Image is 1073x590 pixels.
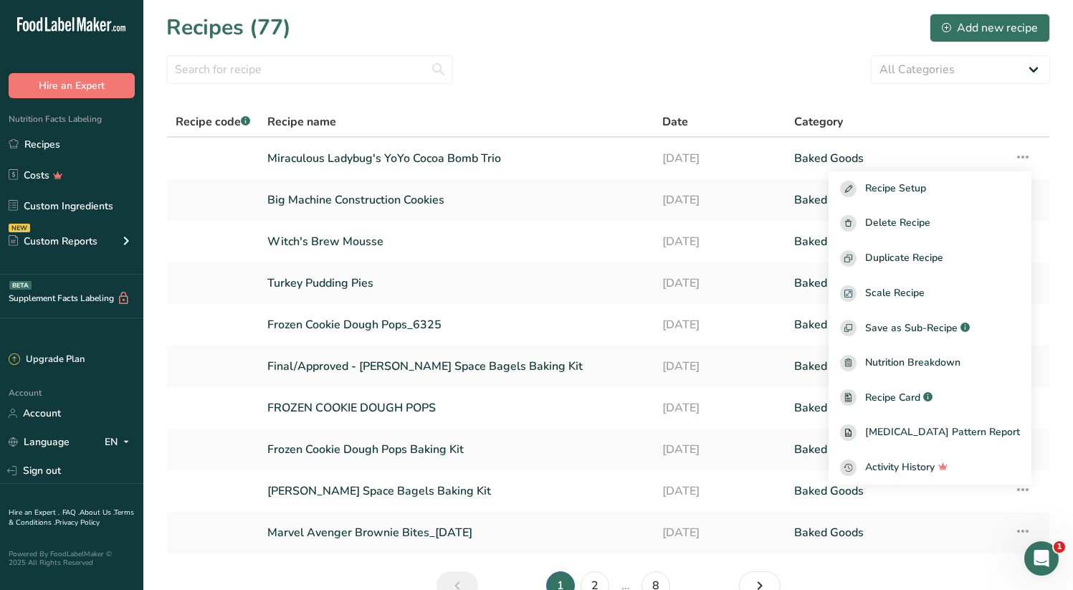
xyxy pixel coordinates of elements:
span: Recipe name [267,113,336,130]
span: 1 [1054,541,1065,553]
a: Frozen Cookie Dough Pops_6325 [267,310,645,340]
span: Duplicate Recipe [865,250,943,267]
a: [DATE] [662,518,777,548]
a: Final/Approved - [PERSON_NAME] Space Bagels Baking Kit [267,351,645,381]
a: [DATE] [662,434,777,465]
a: Baked Goods [794,476,996,506]
span: Nutrition Breakdown [865,355,960,371]
div: Custom Reports [9,234,97,249]
a: [DATE] [662,310,777,340]
span: Date [662,113,688,130]
button: Hire an Expert [9,73,135,98]
a: Frozen Cookie Dough Pops Baking Kit [267,434,645,465]
a: Hire an Expert . [9,508,59,518]
a: Recipe Card [829,381,1031,416]
iframe: Intercom live chat [1024,541,1059,576]
div: BETA [9,281,32,290]
a: Baked Goods [794,143,996,173]
button: Activity History [829,450,1031,485]
span: [MEDICAL_DATA] Pattern Report [865,424,1020,441]
a: Baked Goods [794,185,996,215]
a: Baked Goods [794,518,996,548]
a: Big Machine Construction Cookies [267,185,645,215]
button: Add new recipe [930,14,1050,42]
h1: Recipes (77) [166,11,291,44]
span: Category [794,113,843,130]
a: Baked Goods [794,268,996,298]
a: FROZEN COOKIE DOUGH POPS [267,393,645,423]
a: [DATE] [662,185,777,215]
a: Marvel Avenger Brownie Bites_[DATE] [267,518,645,548]
a: Nutrition Breakdown [829,346,1031,381]
a: Terms & Conditions . [9,508,134,528]
span: Recipe Setup [865,181,926,197]
a: Witch's Brew Mousse [267,227,645,257]
a: Miraculous Ladybug's YoYo Cocoa Bomb Trio [267,143,645,173]
button: Scale Recipe [829,276,1031,311]
a: Baked Goods [794,434,996,465]
a: [DATE] [662,476,777,506]
a: Turkey Pudding Pies [267,268,645,298]
a: About Us . [80,508,114,518]
input: Search for recipe [166,55,453,84]
a: [DATE] [662,351,777,381]
a: Baked Goods [794,310,996,340]
a: Privacy Policy [55,518,100,528]
span: Recipe code [176,114,250,130]
div: NEW [9,224,30,232]
a: Language [9,429,70,455]
span: Save as Sub-Recipe [865,320,958,336]
button: Duplicate Recipe [829,241,1031,276]
button: Delete Recipe [829,206,1031,242]
a: [DATE] [662,227,777,257]
a: Baked Goods [794,393,996,423]
div: EN [105,434,135,451]
a: [DATE] [662,268,777,298]
button: Save as Sub-Recipe [829,310,1031,346]
a: [MEDICAL_DATA] Pattern Report [829,415,1031,450]
span: Activity History [865,460,935,476]
a: [PERSON_NAME] Space Bagels Baking Kit [267,476,645,506]
span: Recipe Card [865,390,920,405]
span: Scale Recipe [865,285,925,302]
button: Recipe Setup [829,171,1031,206]
a: Baked Goods [794,351,996,381]
span: Delete Recipe [865,215,930,232]
a: [DATE] [662,393,777,423]
div: Powered By FoodLabelMaker © 2025 All Rights Reserved [9,550,135,567]
a: [DATE] [662,143,777,173]
a: FAQ . [62,508,80,518]
a: Baked Goods [794,227,996,257]
div: Add new recipe [942,19,1038,37]
div: Upgrade Plan [9,353,85,367]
